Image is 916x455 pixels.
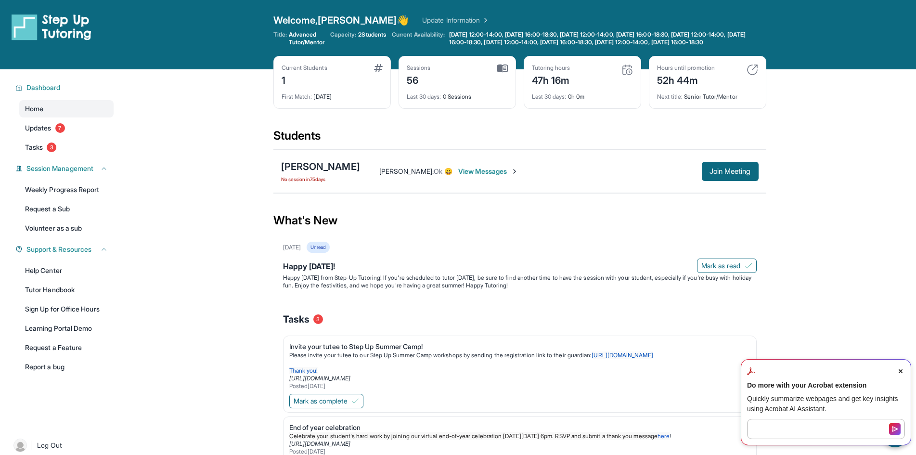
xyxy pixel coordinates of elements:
[289,440,350,447] a: [URL][DOMAIN_NAME]
[19,300,114,318] a: Sign Up for Office Hours
[26,164,93,173] span: Session Management
[532,72,570,87] div: 47h 16m
[282,64,327,72] div: Current Students
[358,31,386,39] span: 2 Students
[407,64,431,72] div: Sessions
[273,128,766,149] div: Students
[351,397,359,405] img: Mark as complete
[379,167,434,175] span: [PERSON_NAME] :
[37,441,62,450] span: Log Out
[281,175,360,183] span: No session in 75 days
[273,199,766,242] div: What's New
[407,72,431,87] div: 56
[31,440,33,451] span: |
[26,245,91,254] span: Support & Resources
[19,181,114,198] a: Weekly Progress Report
[289,351,743,359] p: Please invite your tutee to our Step Up Summer Camp workshops by sending the registration link to...
[621,64,633,76] img: card
[407,93,441,100] span: Last 30 days :
[289,423,743,432] div: End of year celebration
[284,336,756,392] a: Invite your tutee to Step Up Summer Camp!Please invite your tutee to our Step Up Summer Camp work...
[532,87,633,101] div: 0h 0m
[19,358,114,376] a: Report a bug
[407,87,508,101] div: 0 Sessions
[13,439,27,452] img: user-img
[657,93,683,100] span: Next title :
[289,432,658,440] span: Celebrate your student's hard work by joining our virtual end-of-year celebration [DATE][DATE] 6p...
[282,72,327,87] div: 1
[747,64,758,76] img: card
[745,262,752,270] img: Mark as read
[447,31,766,46] a: [DATE] 12:00-14:00, [DATE] 16:00-18:30, [DATE] 12:00-14:00, [DATE] 16:00-18:30, [DATE] 12:00-14:0...
[19,320,114,337] a: Learning Portal Demo
[23,83,108,92] button: Dashboard
[657,64,715,72] div: Hours until promotion
[458,167,518,176] span: View Messages
[19,262,114,279] a: Help Center
[19,119,114,137] a: Updates7
[23,164,108,173] button: Session Management
[47,143,56,152] span: 3
[289,382,743,390] div: Posted [DATE]
[19,281,114,299] a: Tutor Handbook
[392,31,445,46] span: Current Availability:
[294,396,348,406] span: Mark as complete
[658,432,670,440] a: here
[282,87,383,101] div: [DATE]
[25,104,43,114] span: Home
[374,64,383,72] img: card
[19,100,114,117] a: Home
[282,93,312,100] span: First Match :
[281,160,360,173] div: [PERSON_NAME]
[289,432,743,440] p: !
[19,339,114,356] a: Request a Feature
[532,64,570,72] div: Tutoring hours
[283,260,757,274] div: Happy [DATE]!
[289,367,318,374] span: Thank you!
[289,342,743,351] div: Invite your tutee to Step Up Summer Camp!
[480,15,490,25] img: Chevron Right
[25,123,52,133] span: Updates
[273,31,287,46] span: Title:
[19,220,114,237] a: Volunteer as a sub
[289,394,363,408] button: Mark as complete
[26,83,61,92] span: Dashboard
[289,375,350,382] a: [URL][DOMAIN_NAME]
[497,64,508,73] img: card
[23,245,108,254] button: Support & Resources
[283,312,310,326] span: Tasks
[283,274,757,289] p: Happy [DATE] from Step-Up Tutoring! If you're scheduled to tutor [DATE], be sure to find another ...
[289,31,324,46] span: Advanced Tutor/Mentor
[592,351,653,359] a: [URL][DOMAIN_NAME]
[330,31,357,39] span: Capacity:
[701,261,741,271] span: Mark as read
[657,72,715,87] div: 52h 44m
[55,123,65,133] span: 7
[422,15,490,25] a: Update Information
[25,143,43,152] span: Tasks
[19,200,114,218] a: Request a Sub
[449,31,764,46] span: [DATE] 12:00-14:00, [DATE] 16:00-18:30, [DATE] 12:00-14:00, [DATE] 16:00-18:30, [DATE] 12:00-14:0...
[313,314,323,324] span: 3
[307,242,330,253] div: Unread
[697,259,757,273] button: Mark as read
[434,167,452,175] span: Ok 😀
[283,244,301,251] div: [DATE]
[710,169,751,174] span: Join Meeting
[511,168,518,175] img: Chevron-Right
[657,87,758,101] div: Senior Tutor/Mentor
[19,139,114,156] a: Tasks3
[702,162,759,181] button: Join Meeting
[532,93,567,100] span: Last 30 days :
[273,13,409,27] span: Welcome, [PERSON_NAME] 👋
[12,13,91,40] img: logo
